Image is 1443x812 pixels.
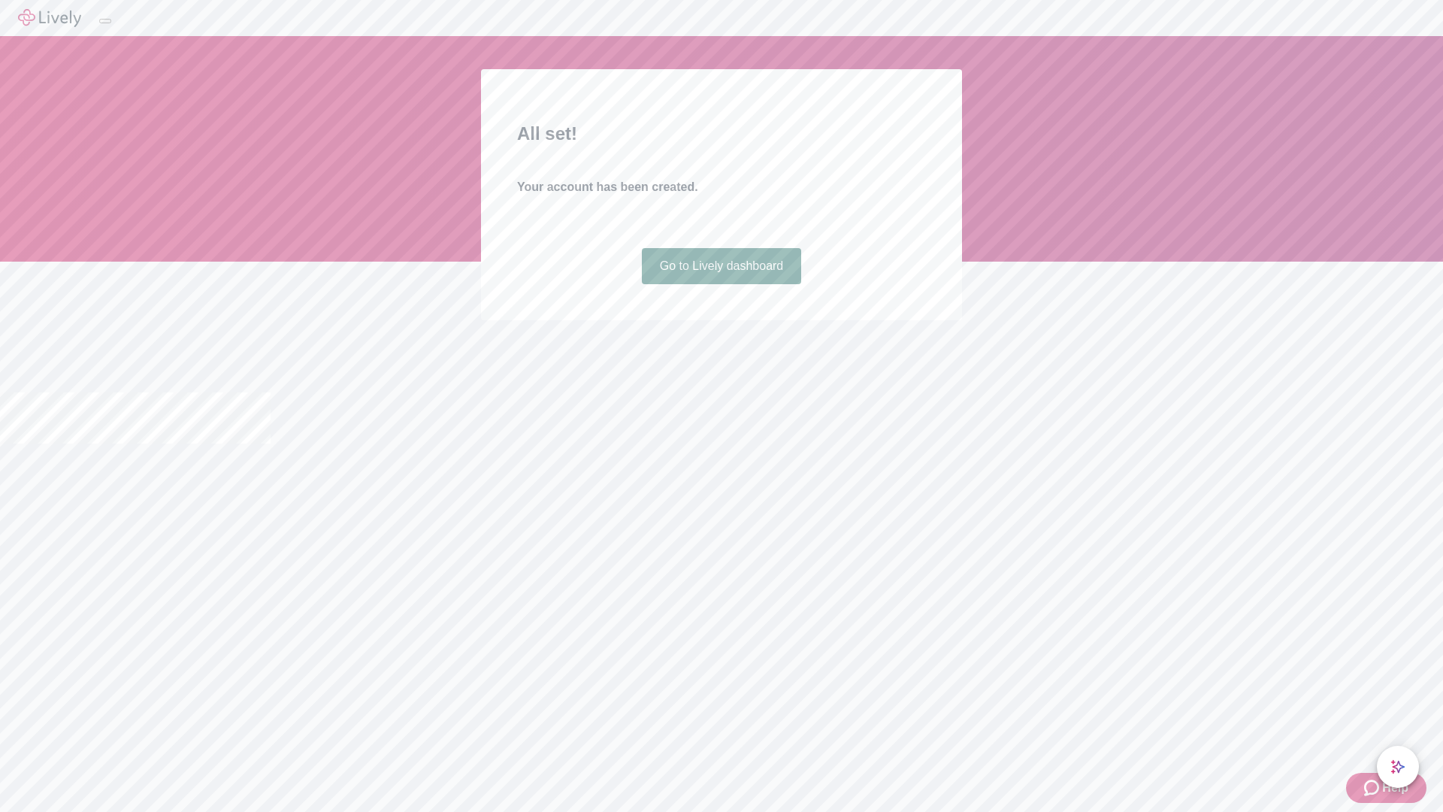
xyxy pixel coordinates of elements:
[517,120,926,147] h2: All set!
[1390,759,1405,774] svg: Lively AI Assistant
[1382,779,1408,797] span: Help
[517,178,926,196] h4: Your account has been created.
[99,19,111,23] button: Log out
[1377,746,1419,788] button: chat
[1346,773,1426,803] button: Zendesk support iconHelp
[1364,779,1382,797] svg: Zendesk support icon
[18,9,81,27] img: Lively
[642,248,802,284] a: Go to Lively dashboard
